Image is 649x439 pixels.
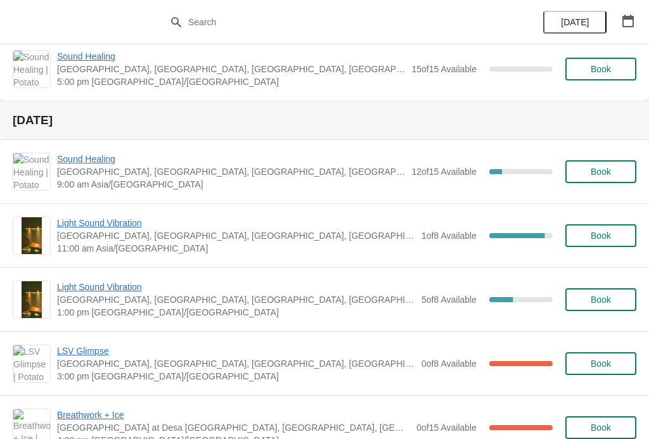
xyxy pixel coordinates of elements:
span: [GEOGRAPHIC_DATA], [GEOGRAPHIC_DATA], [GEOGRAPHIC_DATA], [GEOGRAPHIC_DATA], [GEOGRAPHIC_DATA] [57,293,415,306]
span: 1 of 8 Available [421,231,477,241]
img: Light Sound Vibration | Potato Head Suites & Studios, Jalan Petitenget, Seminyak, Badung Regency,... [22,281,42,318]
span: [DATE] [561,17,589,27]
span: Book [591,231,611,241]
span: Book [591,423,611,433]
img: LSV Glimpse | Potato Head Suites & Studios, Jalan Petitenget, Seminyak, Badung Regency, Bali, Ind... [13,345,50,382]
span: Book [591,359,611,369]
span: Sound Healing [57,50,405,63]
button: Book [565,352,636,375]
span: LSV Glimpse [57,345,415,357]
span: Book [591,64,611,74]
span: 5 of 8 Available [421,295,477,305]
span: 5:00 pm [GEOGRAPHIC_DATA]/[GEOGRAPHIC_DATA] [57,75,405,88]
img: Light Sound Vibration | Potato Head Suites & Studios, Jalan Petitenget, Seminyak, Badung Regency,... [22,217,42,254]
span: Sound Healing [57,153,405,165]
span: [GEOGRAPHIC_DATA], [GEOGRAPHIC_DATA], [GEOGRAPHIC_DATA], [GEOGRAPHIC_DATA], [GEOGRAPHIC_DATA] [57,63,405,75]
span: 12 of 15 Available [411,167,477,177]
button: Book [565,288,636,311]
input: Search [188,11,487,34]
img: Sound Healing | Potato Head Suites & Studios, Jalan Petitenget, Seminyak, Badung Regency, Bali, I... [13,153,50,190]
span: Breathwork + Ice [57,409,410,421]
span: 0 of 8 Available [421,359,477,369]
span: Light Sound Vibration [57,217,415,229]
span: [GEOGRAPHIC_DATA], [GEOGRAPHIC_DATA], [GEOGRAPHIC_DATA], [GEOGRAPHIC_DATA], [GEOGRAPHIC_DATA] [57,357,415,370]
span: 3:00 pm [GEOGRAPHIC_DATA]/[GEOGRAPHIC_DATA] [57,370,415,383]
span: Light Sound Vibration [57,281,415,293]
button: Book [565,58,636,80]
span: [GEOGRAPHIC_DATA] at Desa [GEOGRAPHIC_DATA], [GEOGRAPHIC_DATA], [GEOGRAPHIC_DATA], [GEOGRAPHIC_DA... [57,421,410,434]
span: Book [591,167,611,177]
button: Book [565,224,636,247]
button: [DATE] [543,11,607,34]
span: [GEOGRAPHIC_DATA], [GEOGRAPHIC_DATA], [GEOGRAPHIC_DATA], [GEOGRAPHIC_DATA], [GEOGRAPHIC_DATA] [57,229,415,242]
span: [GEOGRAPHIC_DATA], [GEOGRAPHIC_DATA], [GEOGRAPHIC_DATA], [GEOGRAPHIC_DATA], [GEOGRAPHIC_DATA] [57,165,405,178]
button: Book [565,416,636,439]
span: 0 of 15 Available [416,423,477,433]
button: Book [565,160,636,183]
span: 9:00 am Asia/[GEOGRAPHIC_DATA] [57,178,405,191]
span: 1:00 pm [GEOGRAPHIC_DATA]/[GEOGRAPHIC_DATA] [57,306,415,319]
span: 15 of 15 Available [411,64,477,74]
span: 11:00 am Asia/[GEOGRAPHIC_DATA] [57,242,415,255]
h2: [DATE] [13,114,636,127]
span: Book [591,295,611,305]
img: Sound Healing | Potato Head Suites & Studios, Jalan Petitenget, Seminyak, Badung Regency, Bali, I... [13,51,50,87]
